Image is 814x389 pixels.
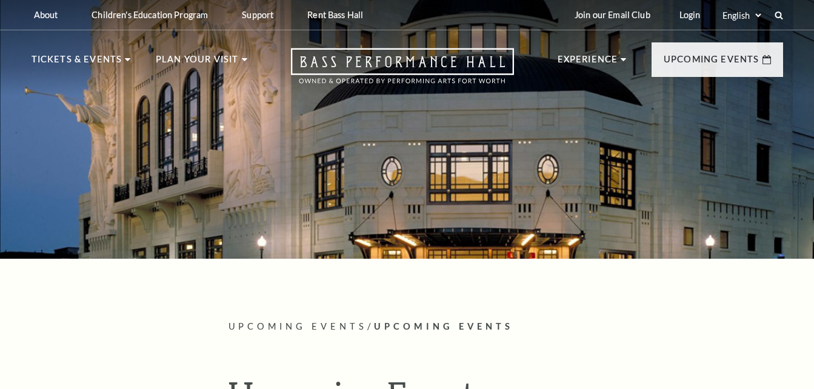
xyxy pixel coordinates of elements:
p: Upcoming Events [664,52,759,74]
p: Plan Your Visit [156,52,239,74]
p: Children's Education Program [92,10,208,20]
p: Experience [558,52,618,74]
p: / [229,319,783,334]
p: Support [242,10,273,20]
span: Upcoming Events [374,321,513,331]
p: About [34,10,58,20]
select: Select: [720,10,763,21]
p: Rent Bass Hall [307,10,363,20]
p: Tickets & Events [32,52,122,74]
span: Upcoming Events [229,321,368,331]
